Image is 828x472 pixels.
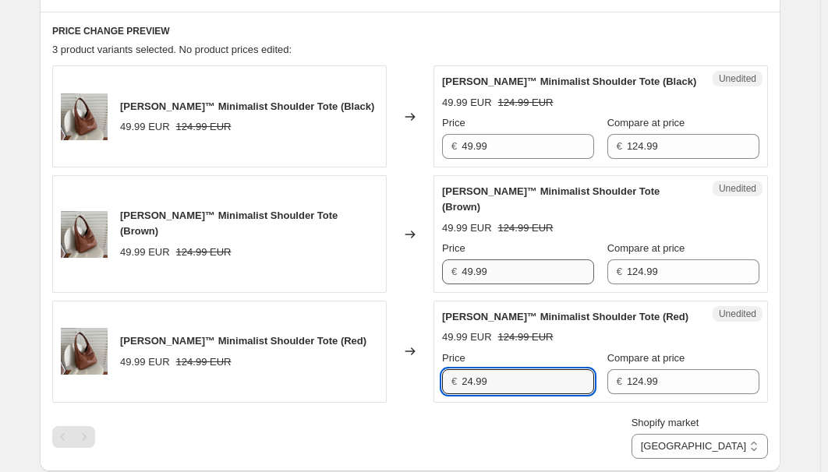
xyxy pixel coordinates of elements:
span: Unedited [719,182,756,195]
span: Price [442,242,465,254]
span: [PERSON_NAME]™ Minimalist Shoulder Tote (Black) [120,100,374,112]
div: 49.99 EUR [120,245,170,260]
span: Shopify market [632,417,699,428]
span: Compare at price [607,117,685,129]
span: Unedited [719,72,756,85]
span: € [617,266,622,277]
span: € [617,375,622,387]
img: 5_b32112a6-8986-493e-a48a-31243408fafc_80x.png [61,93,108,140]
span: € [451,140,457,152]
strike: 124.99 EUR [176,354,232,370]
strike: 124.99 EUR [176,245,232,260]
div: 49.99 EUR [120,119,170,135]
span: Unedited [719,308,756,320]
h6: PRICE CHANGE PREVIEW [52,25,768,37]
strike: 124.99 EUR [498,220,554,236]
strike: 124.99 EUR [176,119,232,135]
div: 49.99 EUR [442,95,492,111]
nav: Pagination [52,426,95,448]
div: 49.99 EUR [120,354,170,370]
span: Compare at price [607,352,685,364]
img: 5_b32112a6-8986-493e-a48a-31243408fafc_80x.png [61,211,108,258]
div: 49.99 EUR [442,329,492,345]
strike: 124.99 EUR [498,329,554,345]
span: 3 product variants selected. No product prices edited: [52,44,292,55]
span: [PERSON_NAME]™ Minimalist Shoulder Tote (Brown) [120,210,338,237]
div: 49.99 EUR [442,220,492,236]
span: Compare at price [607,242,685,254]
span: Price [442,352,465,364]
strike: 124.99 EUR [498,95,554,111]
span: [PERSON_NAME]™ Minimalist Shoulder Tote (Red) [442,311,688,322]
span: € [451,375,457,387]
span: € [451,266,457,277]
span: [PERSON_NAME]™ Minimalist Shoulder Tote (Black) [442,76,696,87]
span: [PERSON_NAME]™ Minimalist Shoulder Tote (Red) [120,335,366,347]
span: € [617,140,622,152]
span: [PERSON_NAME]™ Minimalist Shoulder Tote (Brown) [442,185,660,213]
span: Price [442,117,465,129]
img: 5_b32112a6-8986-493e-a48a-31243408fafc_80x.png [61,328,108,375]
